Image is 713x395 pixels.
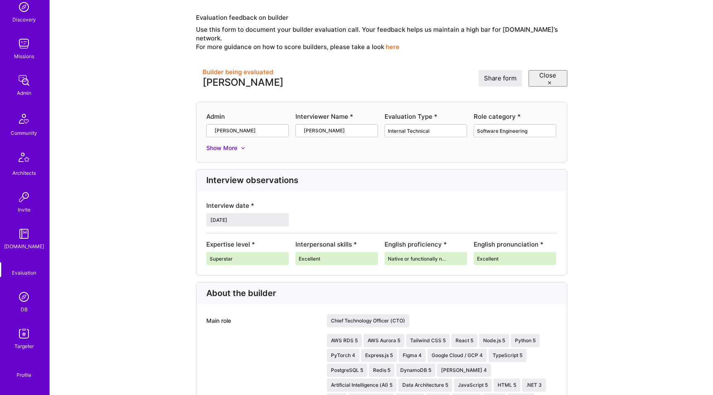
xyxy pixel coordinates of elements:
[454,379,492,392] div: JavaScript 5
[489,349,526,362] div: TypeScript 5
[206,240,295,249] div: Expertise level *
[295,240,385,249] div: Interpersonal skills *
[327,314,409,327] div: Chief Technology Officer (CTO)
[327,364,367,377] div: PostgreSQL 5
[17,89,31,97] div: Admin
[546,129,550,133] i: icon Chevron
[437,364,491,377] div: [PERSON_NAME] 4
[479,334,509,347] div: Node.js 5
[16,189,32,205] img: Invite
[206,314,317,327] div: Main role
[21,262,27,268] i: icon SelectionTeam
[203,76,283,89] div: [PERSON_NAME]
[511,334,540,347] div: Python 5
[16,325,32,342] img: Skill Targeter
[457,256,461,261] i: icon Chevron
[16,72,32,89] img: admin teamwork
[385,112,467,121] div: Evaluation Type *
[196,169,567,191] div: Interview observations
[477,127,531,135] div: Software Engineering
[529,70,567,87] button: Close
[396,364,435,377] div: DynamoDB 5
[12,169,36,177] div: Architects
[16,226,32,242] img: guide book
[546,256,550,261] i: icon Chevron
[398,379,452,392] div: Data Architecture 5
[215,127,256,134] div: [PERSON_NAME]
[14,149,34,169] img: Architects
[196,13,567,22] div: Evaluation feedback on builder
[364,334,404,347] div: AWS Aurora 5
[368,256,372,261] i: icon Chevron
[477,254,502,263] div: Excellent
[399,349,426,362] div: Figma 4
[327,334,362,347] div: AWS RDS 5
[474,240,563,249] div: English pronunciation *
[206,201,295,210] div: Interview date *
[327,349,359,362] div: PyTorch 4
[474,112,556,121] div: Role category *
[12,268,36,277] div: Evaluation
[203,68,283,76] div: Builder being evaluated
[427,349,487,362] div: Google Cloud / GCP 4
[206,112,289,121] div: Admin
[14,109,34,129] img: Community
[368,129,372,133] i: icon Chevron
[14,52,34,61] div: Missions
[21,305,28,314] div: DB
[16,35,32,52] img: teamwork
[279,256,283,261] i: icon Chevron
[479,70,522,87] button: Share form
[522,379,546,392] div: .NET 3
[388,127,433,135] div: Internal Technical
[304,127,345,134] div: [PERSON_NAME]
[406,334,450,347] div: Tailwind CSS 5
[451,334,477,347] div: React 5
[16,289,32,305] img: Admin Search
[361,349,397,362] div: Express.js 5
[295,112,378,121] div: Interviewer Name *
[210,254,236,263] div: Superstar
[388,254,452,263] div: Native or functionally native
[385,240,474,249] div: English proficiency *
[196,68,283,89] a: Builder being evaluated[PERSON_NAME]
[299,254,323,263] div: Excellent
[206,144,237,152] div: Show More
[11,129,37,137] div: Community
[457,129,461,133] i: icon Chevron
[196,25,567,51] div: Use this form to document your builder evaluation call. Your feedback helps us maintain a high ba...
[493,379,520,392] div: HTML 5
[327,379,397,392] div: Artificial Intelligence (AI) 5
[210,216,285,224] input: Select Date...
[14,342,34,350] div: Targeter
[279,129,283,133] i: icon Chevron
[12,15,36,24] div: Discovery
[369,364,394,377] div: Redis 5
[18,205,31,214] div: Invite
[17,371,31,379] div: Profile
[196,282,567,304] div: About the builder
[386,43,399,51] a: here
[14,362,34,379] a: Profile
[4,242,44,251] div: [DOMAIN_NAME]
